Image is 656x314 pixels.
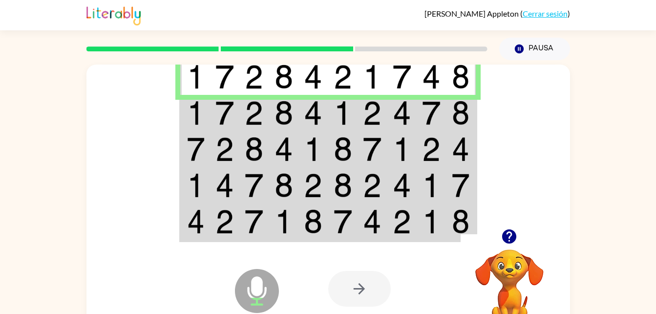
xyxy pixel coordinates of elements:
[215,137,234,161] img: 2
[304,173,322,198] img: 2
[363,137,381,161] img: 7
[275,101,293,125] img: 8
[245,101,263,125] img: 2
[187,137,205,161] img: 7
[215,101,234,125] img: 7
[452,209,469,234] img: 8
[422,173,441,198] img: 1
[215,173,234,198] img: 4
[215,209,234,234] img: 2
[334,137,352,161] img: 8
[245,137,263,161] img: 8
[245,209,263,234] img: 7
[334,101,352,125] img: 1
[275,137,293,161] img: 4
[187,209,205,234] img: 4
[334,209,352,234] img: 7
[422,209,441,234] img: 1
[393,65,411,89] img: 7
[304,137,322,161] img: 1
[304,209,322,234] img: 8
[275,65,293,89] img: 8
[334,65,352,89] img: 2
[393,137,411,161] img: 1
[452,65,469,89] img: 8
[304,101,322,125] img: 4
[363,173,381,198] img: 2
[523,9,568,18] a: Cerrar sesión
[245,173,263,198] img: 7
[215,65,234,89] img: 7
[363,101,381,125] img: 2
[393,173,411,198] img: 4
[422,101,441,125] img: 7
[452,101,469,125] img: 8
[304,65,322,89] img: 4
[187,173,205,198] img: 1
[275,173,293,198] img: 8
[275,209,293,234] img: 1
[393,101,411,125] img: 4
[422,65,441,89] img: 4
[363,65,381,89] img: 1
[187,65,205,89] img: 1
[187,101,205,125] img: 1
[424,9,520,18] span: [PERSON_NAME] Appleton
[363,209,381,234] img: 4
[424,9,570,18] div: ( )
[452,137,469,161] img: 4
[245,65,263,89] img: 2
[393,209,411,234] img: 2
[86,4,141,25] img: Literably
[452,173,469,198] img: 7
[499,38,570,60] button: Pausa
[334,173,352,198] img: 8
[422,137,441,161] img: 2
